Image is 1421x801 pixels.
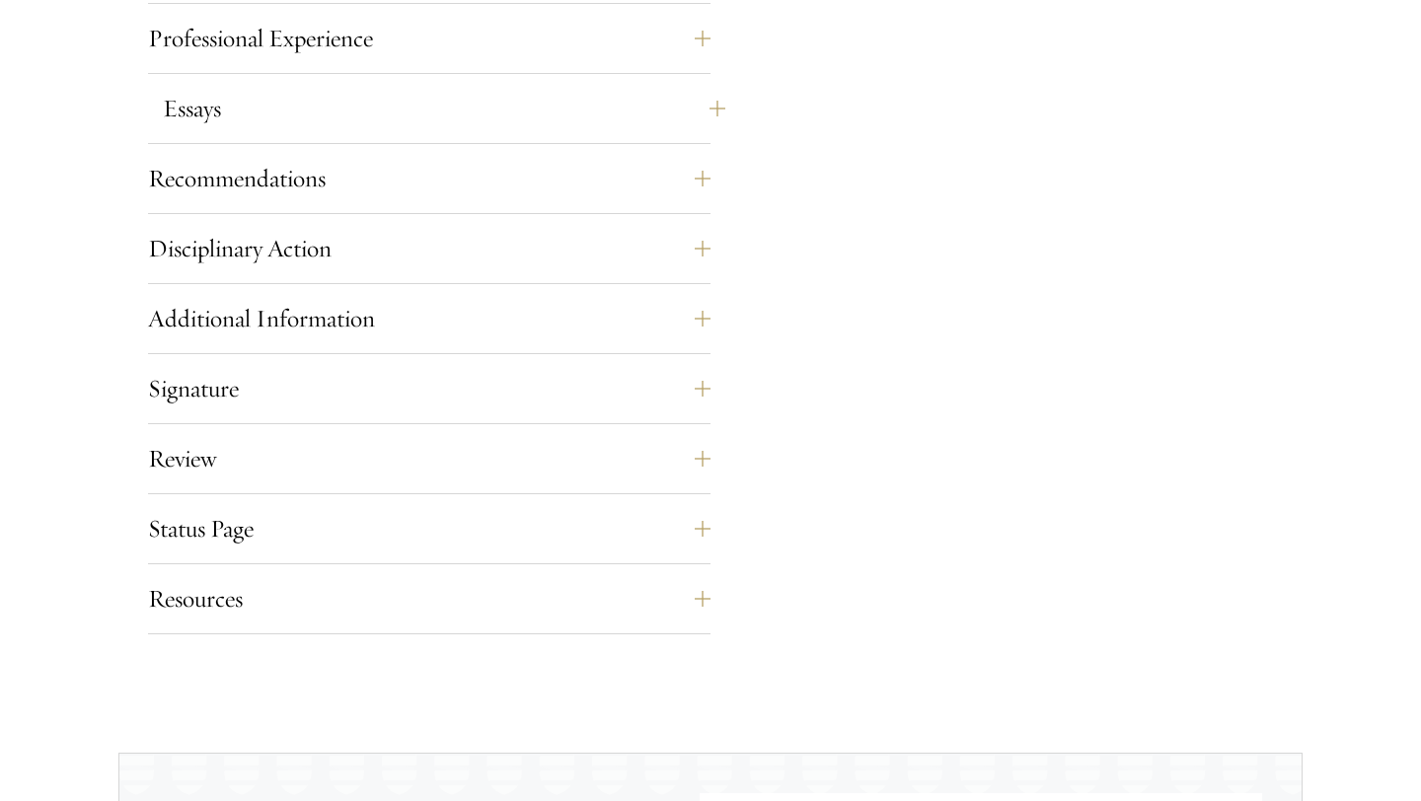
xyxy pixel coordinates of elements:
button: Review [148,435,710,482]
button: Additional Information [148,295,710,342]
button: Signature [148,365,710,412]
button: Resources [148,575,710,622]
button: Recommendations [148,155,710,202]
button: Status Page [148,505,710,552]
button: Disciplinary Action [148,225,710,272]
button: Essays [163,85,725,132]
button: Professional Experience [148,15,710,62]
